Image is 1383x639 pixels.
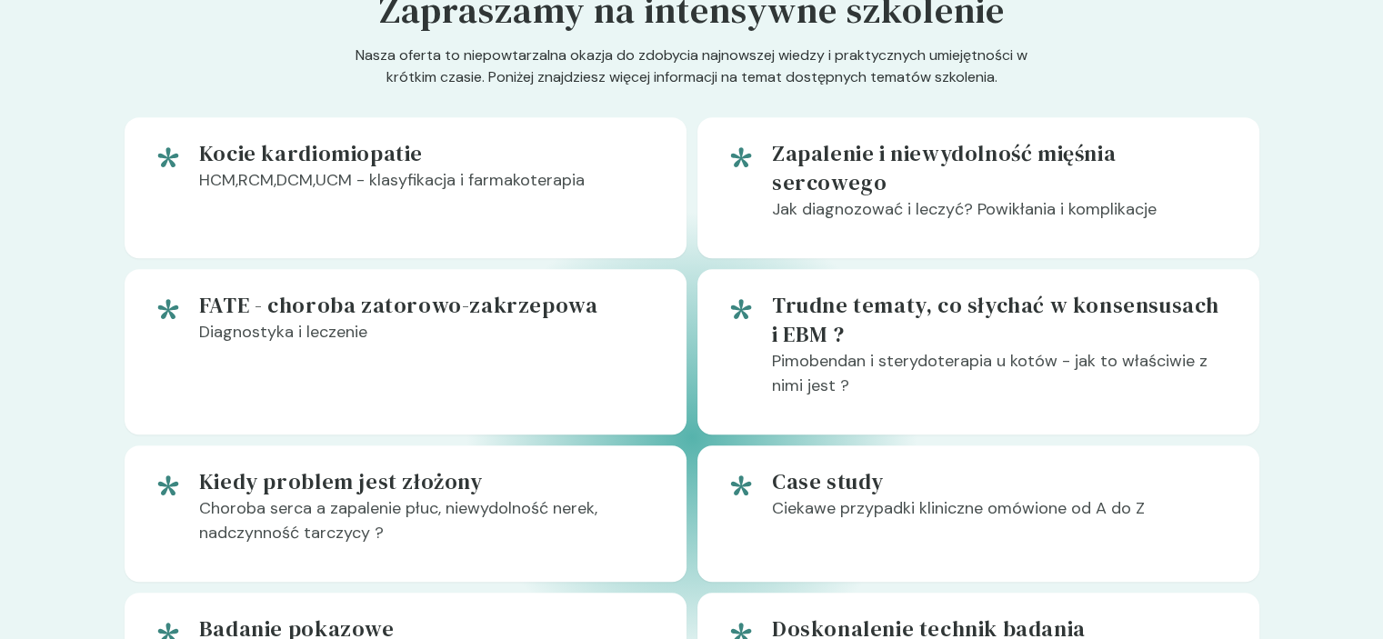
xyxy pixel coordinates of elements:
[199,168,657,207] p: HCM,RCM,DCM,UCM - klasyfikacja i farmakoterapia
[772,139,1230,197] h5: Zapalenie i niewydolność mięśnia sercowego
[199,496,657,560] p: Choroba serca a zapalenie płuc, niewydolność nerek, nadczynność tarczycy ?
[199,320,657,359] p: Diagnostyka i leczenie
[199,139,657,168] h5: Kocie kardiomiopatie
[343,45,1041,117] p: Nasza oferta to niepowtarzalna okazja do zdobycia najnowszej wiedzy i praktycznych umiejętności w...
[772,467,1230,496] h5: Case study
[772,291,1230,349] h5: Trudne tematy, co słychać w konsensusach i EBM ?
[772,349,1230,413] p: Pimobendan i sterydoterapia u kotów - jak to właściwie z nimi jest ?
[772,496,1230,535] p: Ciekawe przypadki kliniczne omówione od A do Z
[199,467,657,496] h5: Kiedy problem jest złożony
[772,197,1230,236] p: Jak diagnozować i leczyć? Powikłania i komplikacje
[199,291,657,320] h5: FATE - choroba zatorowo-zakrzepowa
